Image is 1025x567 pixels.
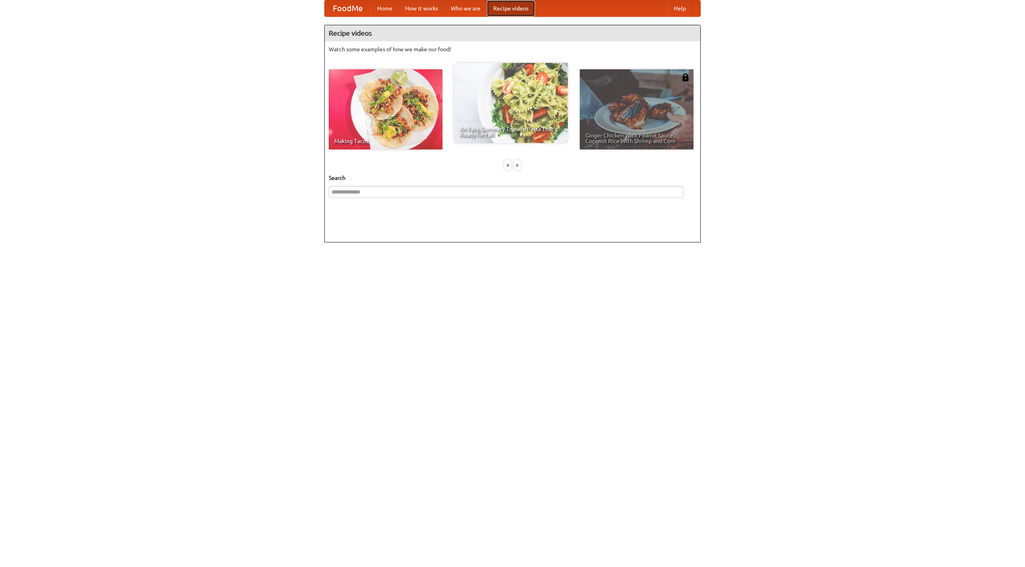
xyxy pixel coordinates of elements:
img: 483408.png [681,73,689,81]
a: Making Tacos [329,69,442,149]
p: Watch some examples of how we make our food! [329,45,696,53]
span: An Easy, Summery Tomato Pasta That's Ready for Fall [460,126,562,137]
a: FoodMe [325,0,371,16]
a: Home [371,0,399,16]
a: Who we are [444,0,487,16]
h4: Recipe videos [325,25,700,41]
div: » [514,160,521,170]
span: Making Tacos [334,138,437,144]
div: « [504,160,511,170]
a: Recipe videos [487,0,535,16]
h5: Search [329,174,696,182]
a: How it works [399,0,444,16]
a: Help [667,0,692,16]
a: An Easy, Summery Tomato Pasta That's Ready for Fall [454,63,568,143]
